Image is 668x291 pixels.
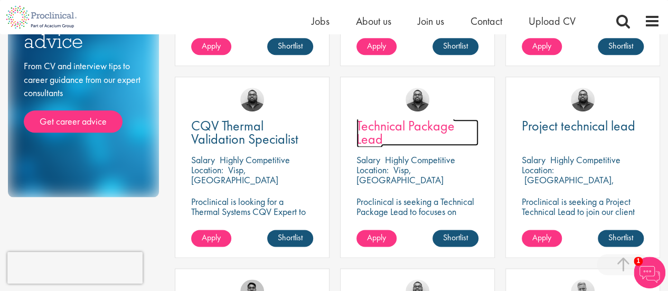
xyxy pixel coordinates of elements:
[522,196,644,227] p: Proclinical is seeking a Project Technical Lead to join our client for an exciting contract role.
[191,164,223,176] span: Location:
[532,40,551,51] span: Apply
[191,154,215,166] span: Salary
[356,38,397,55] a: Apply
[529,14,576,28] a: Upload CV
[598,38,644,55] a: Shortlist
[356,154,380,166] span: Salary
[312,14,330,28] a: Jobs
[191,230,231,247] a: Apply
[240,88,264,111] img: Ashley Bennett
[522,154,545,166] span: Salary
[367,232,386,243] span: Apply
[267,38,313,55] a: Shortlist
[418,14,444,28] a: Join us
[24,59,143,133] div: From CV and interview tips to career guidance from our expert consultants
[406,88,429,111] img: Ashley Bennett
[191,196,313,237] p: Proclinical is looking for a Thermal Systems CQV Expert to support a project-based assignment.
[356,117,455,148] span: Technical Package Lead
[356,14,391,28] a: About us
[367,40,386,51] span: Apply
[598,230,644,247] a: Shortlist
[356,119,478,146] a: Technical Package Lead
[202,232,221,243] span: Apply
[356,164,444,186] p: Visp, [GEOGRAPHIC_DATA]
[522,38,562,55] a: Apply
[191,117,298,148] span: CQV Thermal Validation Specialist
[550,154,620,166] p: Highly Competitive
[202,40,221,51] span: Apply
[432,230,478,247] a: Shortlist
[220,154,290,166] p: Highly Competitive
[191,119,313,146] a: CQV Thermal Validation Specialist
[471,14,502,28] a: Contact
[24,110,123,133] a: Get career advice
[7,252,143,284] iframe: reCAPTCHA
[385,154,455,166] p: Highly Competitive
[24,11,143,51] h3: Career advice
[267,230,313,247] a: Shortlist
[356,164,389,176] span: Location:
[522,174,614,196] p: [GEOGRAPHIC_DATA], [GEOGRAPHIC_DATA]
[432,38,478,55] a: Shortlist
[522,119,644,133] a: Project technical lead
[522,117,635,135] span: Project technical lead
[191,38,231,55] a: Apply
[356,196,478,257] p: Proclinical is seeking a Technical Package Lead to focuses on supporting the integration of mecha...
[571,88,595,111] img: Ashley Bennett
[191,164,278,186] p: Visp, [GEOGRAPHIC_DATA]
[634,257,665,288] img: Chatbot
[532,232,551,243] span: Apply
[356,230,397,247] a: Apply
[634,257,643,266] span: 1
[522,164,554,176] span: Location:
[522,230,562,247] a: Apply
